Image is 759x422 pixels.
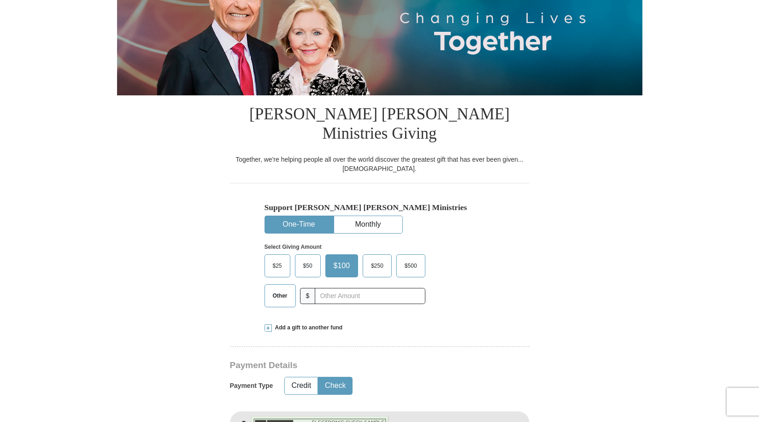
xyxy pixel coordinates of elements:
span: $100 [329,259,355,273]
button: Credit [285,377,318,394]
span: $ [300,288,316,304]
span: $500 [400,259,422,273]
h1: [PERSON_NAME] [PERSON_NAME] Ministries Giving [230,95,530,155]
div: Together, we're helping people all over the world discover the greatest gift that has ever been g... [230,155,530,173]
span: $25 [268,259,287,273]
button: Monthly [334,216,402,233]
span: Other [268,289,292,303]
h5: Payment Type [230,382,273,390]
span: Add a gift to another fund [272,324,343,332]
h3: Payment Details [230,360,465,371]
span: $250 [366,259,388,273]
button: One-Time [265,216,333,233]
button: Check [318,377,352,394]
h5: Support [PERSON_NAME] [PERSON_NAME] Ministries [265,203,495,212]
span: $50 [299,259,317,273]
input: Other Amount [315,288,425,304]
strong: Select Giving Amount [265,244,322,250]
